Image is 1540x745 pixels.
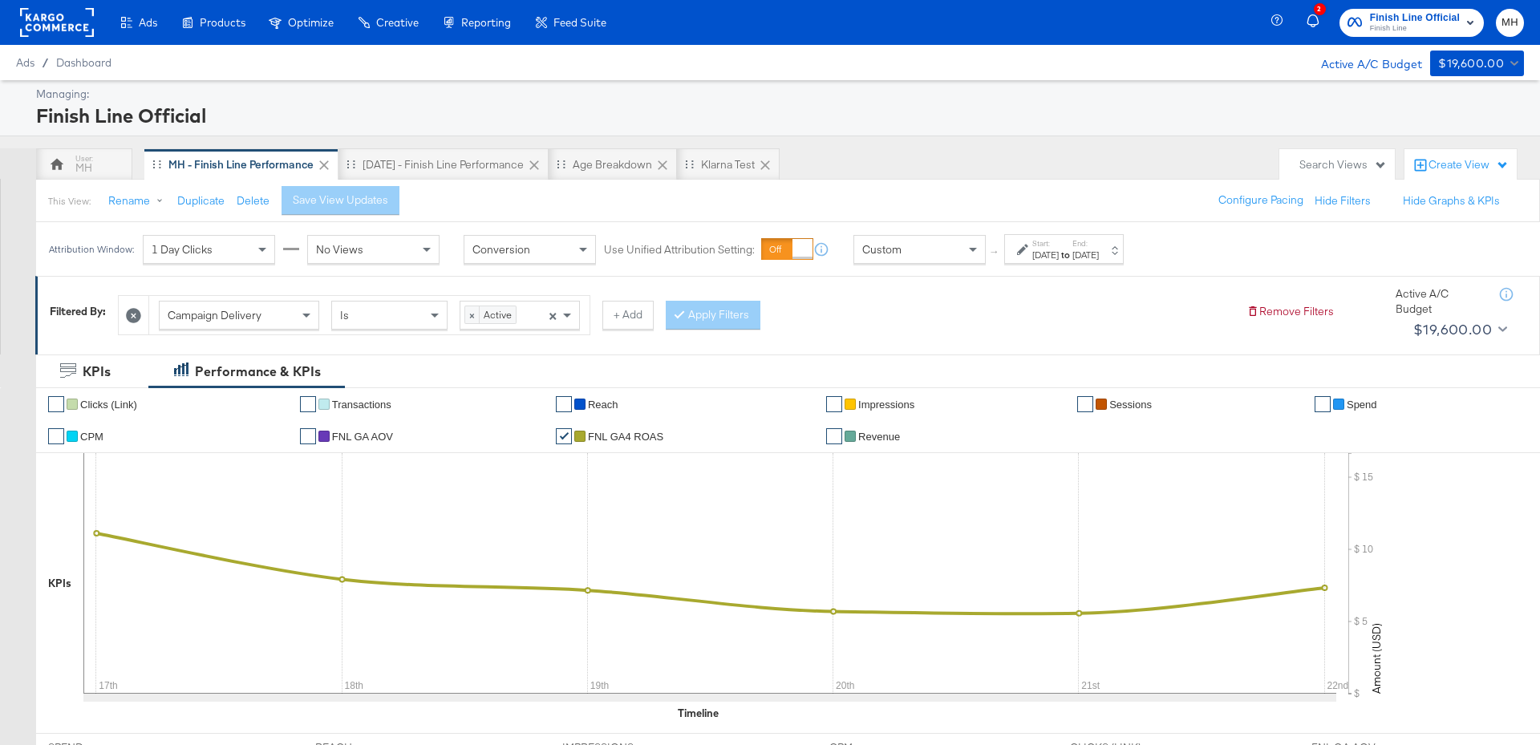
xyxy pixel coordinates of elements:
[556,396,572,412] a: ✔
[177,193,225,209] button: Duplicate
[50,304,106,319] div: Filtered By:
[1407,317,1510,342] button: $19,600.00
[48,576,71,591] div: KPIs
[1370,22,1460,35] span: Finish Line
[987,249,1003,255] span: ↑
[472,242,530,257] span: Conversion
[1109,399,1152,411] span: Sessions
[36,87,1520,102] div: Managing:
[1207,186,1315,215] button: Configure Pacing
[1032,238,1059,249] label: Start:
[588,431,663,443] span: FNL GA4 ROAS
[826,396,842,412] a: ✔
[1339,9,1484,37] button: Finish Line OfficialFinish Line
[1246,304,1334,319] button: Remove Filters
[1315,396,1331,412] a: ✔
[858,399,914,411] span: Impressions
[48,244,135,255] div: Attribution Window:
[1347,399,1377,411] span: Spend
[461,16,511,29] span: Reporting
[340,308,349,322] span: Is
[363,157,524,172] div: [DATE] - Finish Line Performance
[862,242,902,257] span: Custom
[573,157,652,172] div: Age Breakdown
[36,102,1520,129] div: Finish Line Official
[200,16,245,29] span: Products
[168,308,261,322] span: Campaign Delivery
[80,399,137,411] span: Clicks (Link)
[300,428,316,444] a: ✔
[34,56,56,69] span: /
[56,56,111,69] a: Dashboard
[1032,249,1059,261] div: [DATE]
[1413,318,1492,342] div: $19,600.00
[152,242,213,257] span: 1 Day Clicks
[376,16,419,29] span: Creative
[48,396,64,412] a: ✔
[678,706,719,721] div: Timeline
[1304,51,1422,75] div: Active A/C Budget
[139,16,157,29] span: Ads
[556,428,572,444] a: ✔
[316,242,363,257] span: No Views
[1370,10,1460,26] span: Finish Line Official
[1502,14,1518,32] span: MH
[48,428,64,444] a: ✔
[701,157,755,172] div: Klarna Test
[602,301,654,330] button: + Add
[300,396,316,412] a: ✔
[549,307,557,322] span: ×
[588,399,618,411] span: Reach
[48,195,91,208] div: This View:
[1496,9,1524,37] button: MH
[557,160,565,168] div: Drag to reorder tab
[1304,7,1331,38] button: 2
[195,362,321,381] div: Performance & KPIs
[1430,51,1524,76] button: $19,600.00
[237,193,269,209] button: Delete
[553,16,606,29] span: Feed Suite
[332,399,391,411] span: Transactions
[288,16,334,29] span: Optimize
[685,160,694,168] div: Drag to reorder tab
[1438,54,1504,74] div: $19,600.00
[83,362,111,381] div: KPIs
[545,302,559,329] span: Clear all
[168,157,314,172] div: MH - Finish Line Performance
[332,431,393,443] span: FNL GA AOV
[1369,623,1384,694] text: Amount (USD)
[1315,193,1371,209] button: Hide Filters
[1396,286,1484,316] div: Active A/C Budget
[1314,3,1326,15] div: 2
[1429,157,1509,173] div: Create View
[465,306,480,322] span: ×
[80,431,103,443] span: CPM
[1072,238,1099,249] label: End:
[1077,396,1093,412] a: ✔
[152,160,161,168] div: Drag to reorder tab
[346,160,355,168] div: Drag to reorder tab
[97,187,180,216] button: Rename
[826,428,842,444] a: ✔
[1059,249,1072,261] strong: to
[75,160,92,176] div: MH
[1072,249,1099,261] div: [DATE]
[1403,193,1500,209] button: Hide Graphs & KPIs
[604,242,755,257] label: Use Unified Attribution Setting:
[16,56,34,69] span: Ads
[480,306,516,322] span: Active
[858,431,900,443] span: Revenue
[1299,157,1387,172] div: Search Views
